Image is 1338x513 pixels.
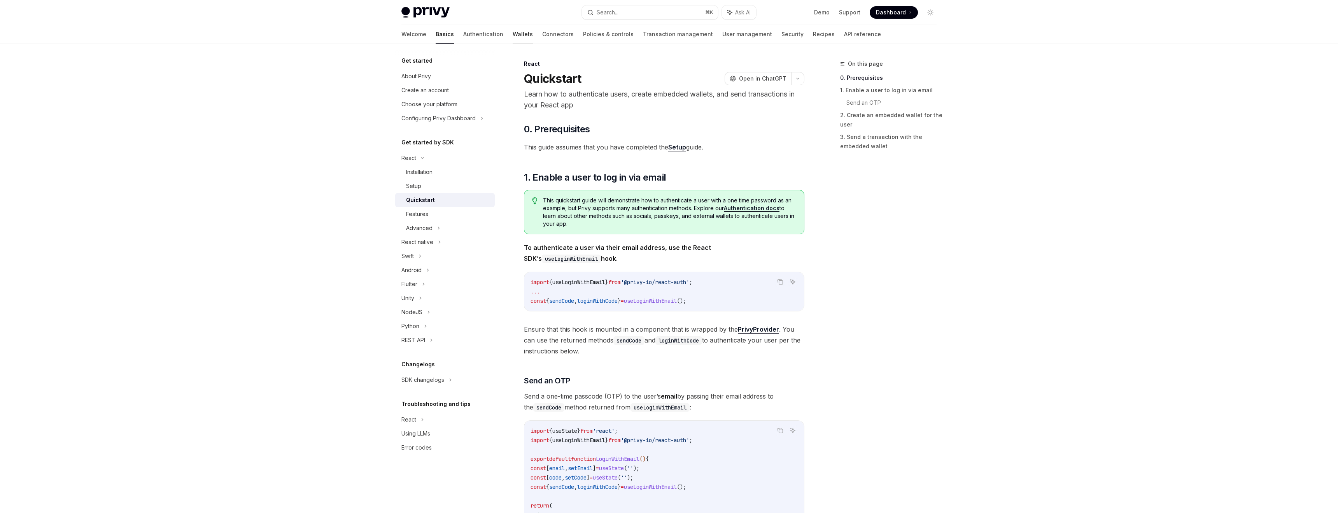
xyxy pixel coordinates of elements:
strong: email [661,392,677,400]
span: On this page [848,59,883,69]
span: loginWithCode [577,297,618,304]
span: ] [593,465,596,472]
a: Recipes [813,25,835,44]
span: (); [677,483,686,490]
a: Basics [436,25,454,44]
span: , [574,483,577,490]
div: Features [406,209,428,219]
span: (); [677,297,686,304]
div: NodeJS [401,307,422,317]
span: useState [552,427,577,434]
a: About Privy [395,69,495,83]
span: ( [618,474,621,481]
button: Copy the contents from the code block [775,425,785,436]
span: useLoginWithEmail [552,437,605,444]
div: Configuring Privy Dashboard [401,114,476,123]
div: Using LLMs [401,429,430,438]
span: } [605,279,608,286]
span: } [618,297,621,304]
a: 1. Enable a user to log in via email [840,84,943,97]
span: } [577,427,580,434]
div: Advanced [406,223,433,233]
a: Installation [395,165,495,179]
code: loginWithCode [655,336,702,345]
div: React [524,60,804,68]
img: light logo [401,7,450,18]
span: This guide assumes that you have completed the guide. [524,142,804,153]
a: Features [395,207,495,221]
span: code [549,474,562,481]
div: Search... [597,8,618,17]
span: '' [627,465,633,472]
a: Using LLMs [395,427,495,441]
div: Quickstart [406,195,435,205]
span: ; [615,427,618,434]
span: '' [621,474,627,481]
span: 0. Prerequisites [524,123,590,135]
span: Ask AI [735,9,751,16]
a: Security [781,25,804,44]
span: 1. Enable a user to log in via email [524,171,666,184]
div: React [401,153,416,163]
span: useLoginWithEmail [552,279,605,286]
span: email [549,465,565,472]
span: 'react' [593,427,615,434]
span: ); [627,474,633,481]
div: About Privy [401,72,431,81]
span: export [531,455,549,462]
span: from [608,279,621,286]
span: '@privy-io/react-auth' [621,279,689,286]
span: , [565,465,568,472]
span: LoginWithEmail [596,455,639,462]
span: ... [531,288,540,295]
div: Swift [401,251,414,261]
a: Quickstart [395,193,495,207]
span: ; [689,437,692,444]
a: Demo [814,9,830,16]
div: Setup [406,181,421,191]
span: [ [546,474,549,481]
span: { [549,427,552,434]
span: Send a one-time passcode (OTP) to the user’s by passing their email address to the method returne... [524,391,804,413]
h5: Get started by SDK [401,138,454,147]
span: ( [549,502,552,509]
a: PrivyProvider [738,325,779,334]
span: from [608,437,621,444]
h5: Troubleshooting and tips [401,399,471,409]
button: Copy the contents from the code block [775,277,785,287]
a: Transaction management [643,25,713,44]
span: const [531,297,546,304]
div: Create an account [401,86,449,95]
a: Policies & controls [583,25,634,44]
span: useLoginWithEmail [624,483,677,490]
button: Ask AI [788,425,798,436]
code: sendCode [613,336,644,345]
span: ⌘ K [705,9,713,16]
span: import [531,427,549,434]
button: Search...⌘K [582,5,718,19]
span: { [549,279,552,286]
strong: To authenticate a user via their email address, use the React SDK’s hook. [524,244,711,262]
div: Error codes [401,443,432,452]
span: useLoginWithEmail [624,297,677,304]
a: Setup [668,143,686,151]
span: from [580,427,593,434]
span: ( [624,465,627,472]
a: Welcome [401,25,426,44]
div: SDK changelogs [401,375,444,385]
span: } [605,437,608,444]
button: Toggle dark mode [924,6,937,19]
span: { [646,455,649,462]
span: { [549,437,552,444]
span: default [549,455,571,462]
button: Ask AI [722,5,756,19]
span: setCode [565,474,587,481]
button: Ask AI [788,277,798,287]
span: () [639,455,646,462]
a: Connectors [542,25,574,44]
div: Android [401,265,422,275]
span: = [621,297,624,304]
span: Dashboard [876,9,906,16]
span: } [618,483,621,490]
h1: Quickstart [524,72,581,86]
